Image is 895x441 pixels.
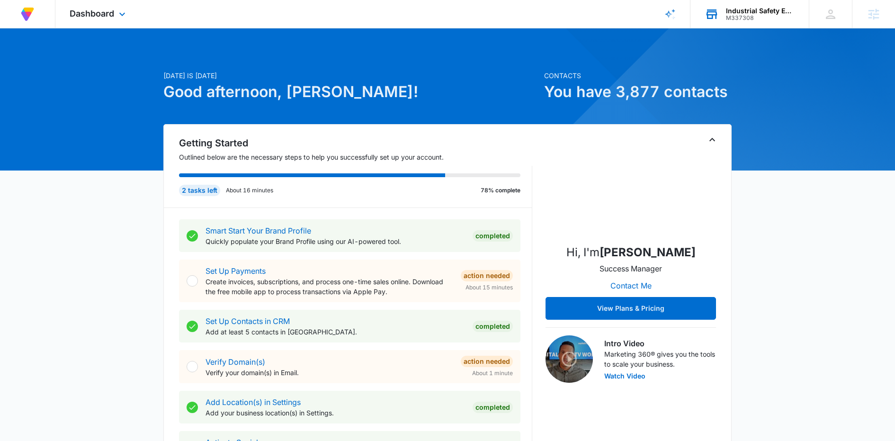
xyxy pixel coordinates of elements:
[70,9,114,18] span: Dashboard
[544,71,732,81] p: Contacts
[546,335,593,383] img: Intro Video
[206,397,301,407] a: Add Location(s) in Settings
[179,185,220,196] div: 2 tasks left
[726,15,795,21] div: account id
[206,266,266,276] a: Set Up Payments
[604,349,716,369] p: Marketing 360® gives you the tools to scale your business.
[206,226,311,235] a: Smart Start Your Brand Profile
[206,408,465,418] p: Add your business location(s) in Settings.
[604,373,645,379] button: Watch Video
[726,7,795,15] div: account name
[583,142,678,236] img: Austin Layton
[473,230,513,242] div: Completed
[473,402,513,413] div: Completed
[601,274,661,297] button: Contact Me
[544,81,732,103] h1: You have 3,877 contacts
[600,245,696,259] strong: [PERSON_NAME]
[206,277,453,297] p: Create invoices, subscriptions, and process one-time sales online. Download the free mobile app t...
[465,283,513,292] span: About 15 minutes
[206,327,465,337] p: Add at least 5 contacts in [GEOGRAPHIC_DATA].
[461,356,513,367] div: Action Needed
[604,338,716,349] h3: Intro Video
[566,244,696,261] p: Hi, I'm
[473,321,513,332] div: Completed
[206,357,265,367] a: Verify Domain(s)
[600,263,662,274] p: Success Manager
[472,369,513,378] span: About 1 minute
[707,134,718,145] button: Toggle Collapse
[163,81,538,103] h1: Good afternoon, [PERSON_NAME]!
[226,186,273,195] p: About 16 minutes
[179,136,532,150] h2: Getting Started
[481,186,520,195] p: 78% complete
[19,6,36,23] img: Volusion
[546,297,716,320] button: View Plans & Pricing
[461,270,513,281] div: Action Needed
[206,368,453,378] p: Verify your domain(s) in Email.
[206,316,290,326] a: Set Up Contacts in CRM
[179,152,532,162] p: Outlined below are the necessary steps to help you successfully set up your account.
[163,71,538,81] p: [DATE] is [DATE]
[206,236,465,246] p: Quickly populate your Brand Profile using our AI-powered tool.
